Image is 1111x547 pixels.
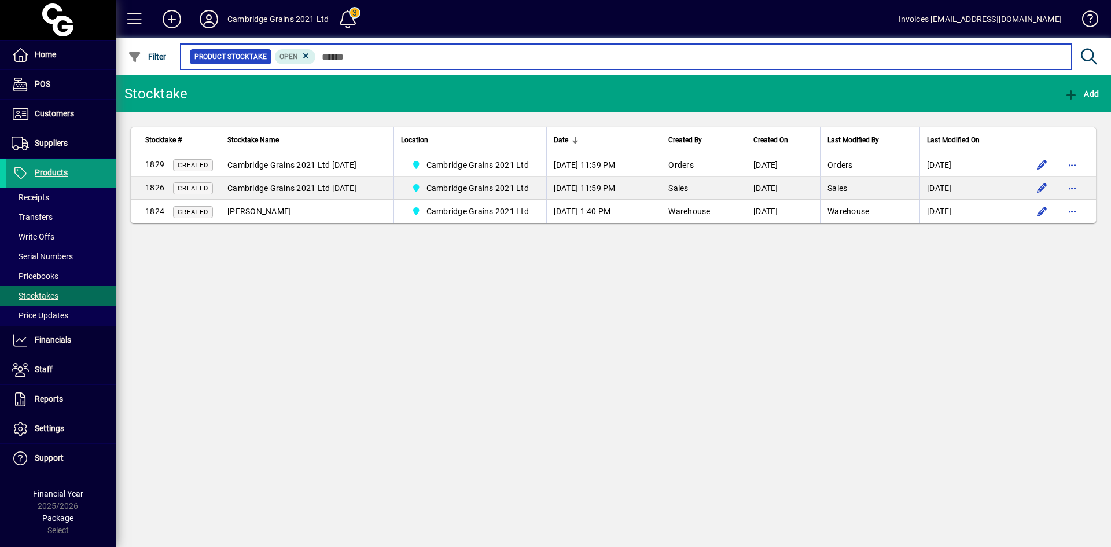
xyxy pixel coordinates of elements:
[927,134,980,146] span: Last Modified On
[33,489,83,498] span: Financial Year
[426,159,529,171] span: Cambridge Grains 2021 Ltd
[227,10,329,28] div: Cambridge Grains 2021 Ltd
[753,134,788,146] span: Created On
[178,185,208,192] span: Created
[1063,156,1081,174] button: More options
[820,177,919,200] td: Sales
[6,385,116,414] a: Reports
[1033,156,1051,174] button: Edit
[42,513,73,523] span: Package
[145,160,164,169] span: 1829
[178,208,208,216] span: Created
[190,9,227,30] button: Profile
[227,183,356,193] span: Cambridge Grains 2021 Ltd [DATE]
[35,453,64,462] span: Support
[6,41,116,69] a: Home
[124,85,187,103] div: Stocktake
[35,424,64,433] span: Settings
[668,183,688,193] span: Sales
[35,365,53,374] span: Staff
[407,204,534,218] span: Cambridge Grains 2021 Ltd
[554,134,654,146] div: Date
[12,212,53,222] span: Transfers
[6,129,116,158] a: Suppliers
[1033,179,1051,197] button: Edit
[401,134,428,146] span: Location
[554,134,568,146] span: Date
[1073,2,1097,40] a: Knowledge Base
[6,188,116,207] a: Receipts
[668,160,694,170] span: Orders
[125,46,170,67] button: Filter
[12,232,54,241] span: Write Offs
[426,205,529,217] span: Cambridge Grains 2021 Ltd
[6,326,116,355] a: Financials
[12,252,73,261] span: Serial Numbers
[35,168,68,177] span: Products
[6,444,116,473] a: Support
[35,138,68,148] span: Suppliers
[820,153,919,177] td: Orders
[6,227,116,247] a: Write Offs
[919,200,1021,223] td: [DATE]
[827,134,879,146] span: Last Modified By
[401,134,539,146] div: Location
[407,181,534,195] span: Cambridge Grains 2021 Ltd
[546,153,661,177] td: [DATE] 11:59 PM
[275,49,316,64] mat-chip: Open Status: Open
[227,134,279,146] span: Stocktake Name
[6,414,116,443] a: Settings
[12,311,68,320] span: Price Updates
[279,53,298,61] span: Open
[12,193,49,202] span: Receipts
[426,182,529,194] span: Cambridge Grains 2021 Ltd
[153,9,190,30] button: Add
[12,271,58,281] span: Pricebooks
[6,247,116,266] a: Serial Numbers
[407,158,534,172] span: Cambridge Grains 2021 Ltd
[746,200,820,223] td: [DATE]
[546,177,661,200] td: [DATE] 11:59 PM
[820,200,919,223] td: Warehouse
[6,207,116,227] a: Transfers
[668,134,702,146] span: Created By
[899,10,1062,28] div: Invoices [EMAIL_ADDRESS][DOMAIN_NAME]
[145,134,213,146] div: Stocktake #
[6,70,116,99] a: POS
[668,207,710,216] span: Warehouse
[919,153,1021,177] td: [DATE]
[145,183,164,192] span: 1826
[1033,202,1051,221] button: Edit
[6,100,116,129] a: Customers
[746,153,820,177] td: [DATE]
[12,291,58,300] span: Stocktakes
[128,52,167,61] span: Filter
[746,177,820,200] td: [DATE]
[194,51,267,63] span: Product Stocktake
[1063,202,1081,221] button: More options
[35,335,71,344] span: Financials
[35,50,56,59] span: Home
[178,161,208,169] span: Created
[145,134,182,146] span: Stocktake #
[546,200,661,223] td: [DATE] 1:40 PM
[227,134,387,146] div: Stocktake Name
[227,207,291,216] span: [PERSON_NAME]
[6,306,116,325] a: Price Updates
[1064,89,1099,98] span: Add
[35,109,74,118] span: Customers
[227,160,356,170] span: Cambridge Grains 2021 Ltd [DATE]
[35,394,63,403] span: Reports
[1063,179,1081,197] button: More options
[6,266,116,286] a: Pricebooks
[919,177,1021,200] td: [DATE]
[145,207,164,216] span: 1824
[1061,83,1102,104] button: Add
[35,79,50,89] span: POS
[6,286,116,306] a: Stocktakes
[6,355,116,384] a: Staff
